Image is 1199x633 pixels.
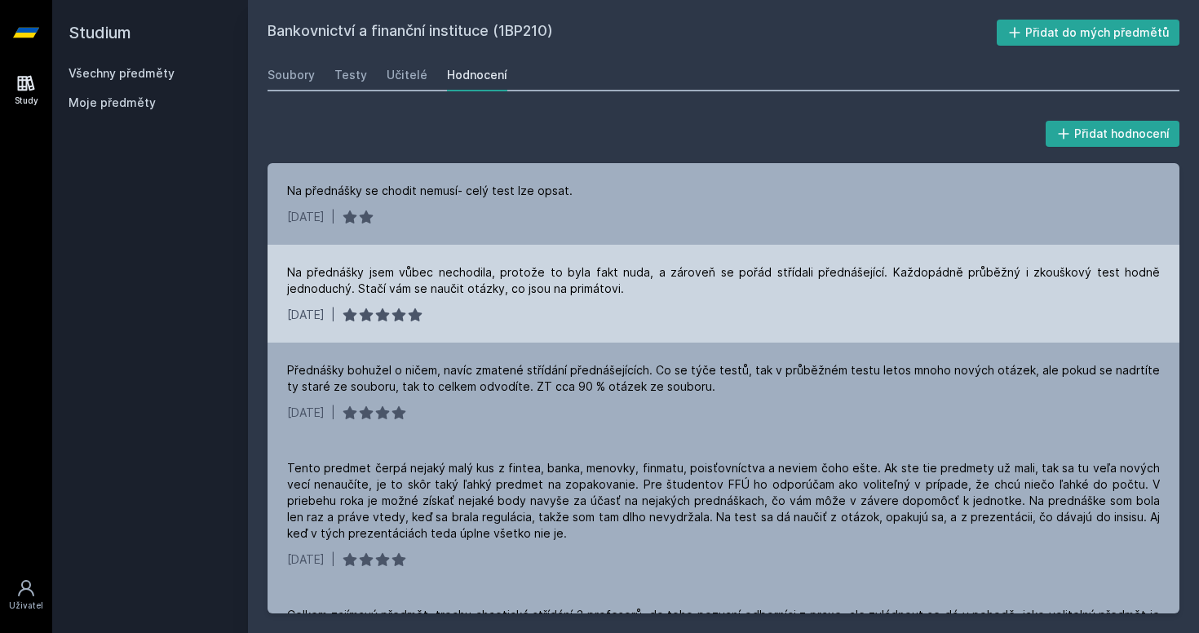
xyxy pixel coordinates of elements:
[447,67,507,83] div: Hodnocení
[15,95,38,107] div: Study
[287,551,325,568] div: [DATE]
[997,20,1180,46] button: Přidat do mých předmětů
[69,66,175,80] a: Všechny předměty
[331,551,335,568] div: |
[287,460,1160,542] div: Tento predmet čerpá nejaký malý kus z fintea, banka, menovky, finmatu, poisťovníctva a neviem čoh...
[387,59,427,91] a: Učitelé
[287,405,325,421] div: [DATE]
[268,67,315,83] div: Soubory
[287,209,325,225] div: [DATE]
[331,209,335,225] div: |
[287,307,325,323] div: [DATE]
[287,264,1160,297] div: Na přednášky jsem vůbec nechodila, protože to byla fakt nuda, a zároveň se pořád střídali přednáš...
[334,67,367,83] div: Testy
[287,183,573,199] div: Na přednášky se chodit nemusí- celý test lze opsat.
[69,95,156,111] span: Moje předměty
[287,362,1160,395] div: Přednášky bohužel o ničem, navíc zmatené střídání přednášejících. Co se týče testů, tak v průběžn...
[3,570,49,620] a: Uživatel
[268,59,315,91] a: Soubory
[9,600,43,612] div: Uživatel
[387,67,427,83] div: Učitelé
[268,20,997,46] h2: Bankovnictví a finanční instituce (1BP210)
[331,307,335,323] div: |
[1046,121,1180,147] button: Přidat hodnocení
[3,65,49,115] a: Study
[447,59,507,91] a: Hodnocení
[334,59,367,91] a: Testy
[331,405,335,421] div: |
